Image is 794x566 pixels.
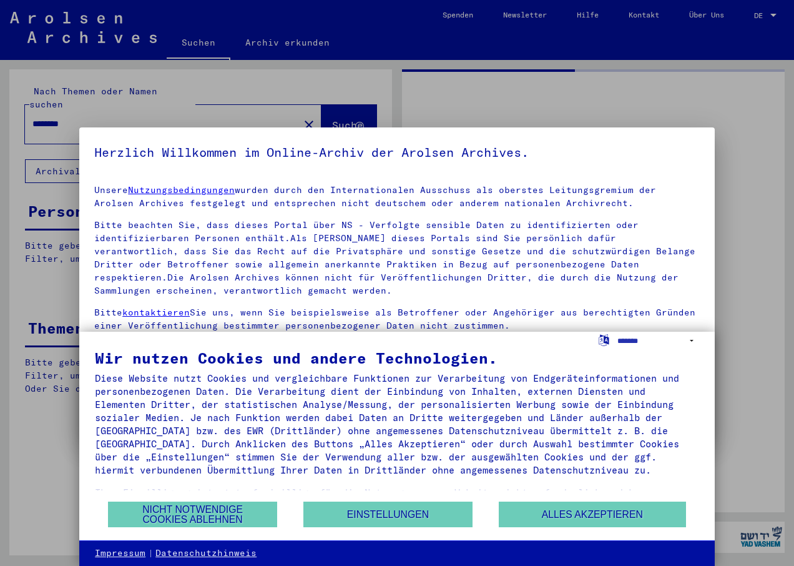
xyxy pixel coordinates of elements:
[95,372,699,477] div: Diese Website nutzt Cookies und vergleichbare Funktionen zur Verarbeitung von Endgeräteinformatio...
[95,350,699,365] div: Wir nutzen Cookies und andere Technologien.
[597,334,610,345] label: Sprache auswählen
[303,502,473,527] button: Einstellungen
[499,502,686,527] button: Alles akzeptieren
[94,306,700,332] p: Bitte Sie uns, wenn Sie beispielsweise als Betroffener oder Angehöriger aus berechtigten Gründen ...
[94,142,700,162] h5: Herzlich Willkommen im Online-Archiv der Arolsen Archives.
[94,219,700,297] p: Bitte beachten Sie, dass dieses Portal über NS - Verfolgte sensible Daten zu identifizierten oder...
[122,307,190,318] a: kontaktieren
[94,184,700,210] p: Unsere wurden durch den Internationalen Ausschuss als oberstes Leitungsgremium der Arolsen Archiv...
[108,502,277,527] button: Nicht notwendige Cookies ablehnen
[155,547,257,560] a: Datenschutzhinweis
[128,184,235,196] a: Nutzungsbedingungen
[95,547,145,560] a: Impressum
[617,332,699,350] select: Sprache auswählen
